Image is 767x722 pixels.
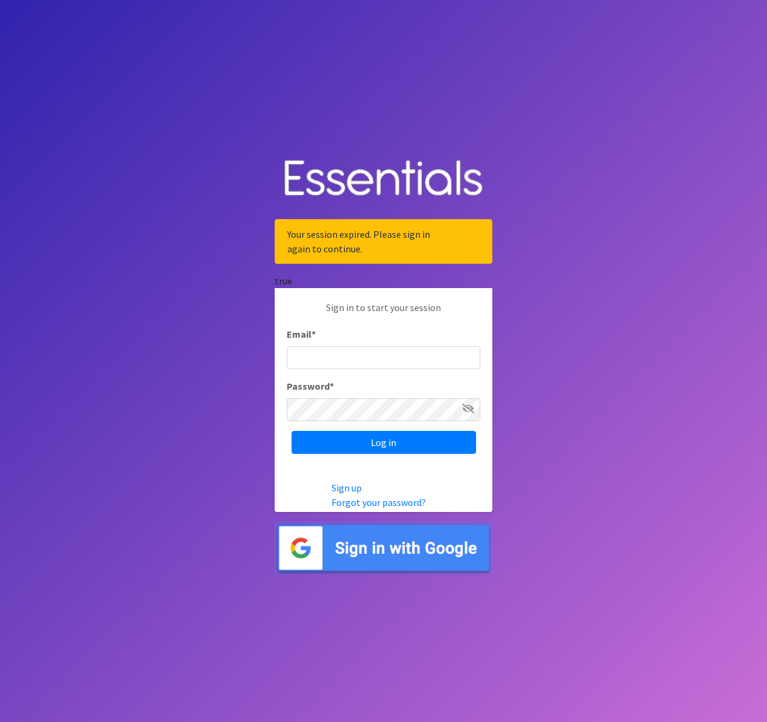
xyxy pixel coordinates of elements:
[275,274,492,288] div: true
[287,327,316,341] label: Email
[275,522,492,574] img: Sign in with Google
[275,219,492,264] div: Your session expired. Please sign in again to continue.
[312,328,316,340] abbr: required
[287,379,334,393] label: Password
[330,380,334,392] abbr: required
[292,431,476,454] input: Log in
[331,482,362,494] a: Sign up
[331,496,426,508] a: Forgot your password?
[275,148,492,210] img: Human Essentials
[287,300,480,327] p: Sign in to start your session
